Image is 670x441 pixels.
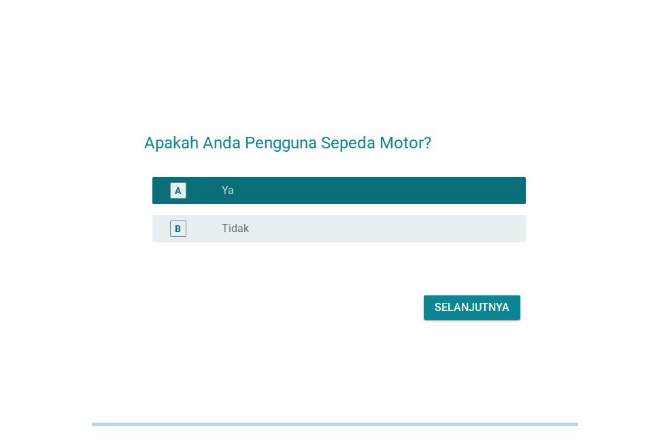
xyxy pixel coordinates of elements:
label: Ya [222,184,234,197]
button: Selanjutnya [424,295,520,320]
h2: Apakah Anda Pengguna Sepeda Motor? [144,117,526,155]
div: A [175,184,181,198]
div: Selanjutnya [435,299,509,316]
label: Tidak [222,222,249,235]
div: B [175,222,181,236]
